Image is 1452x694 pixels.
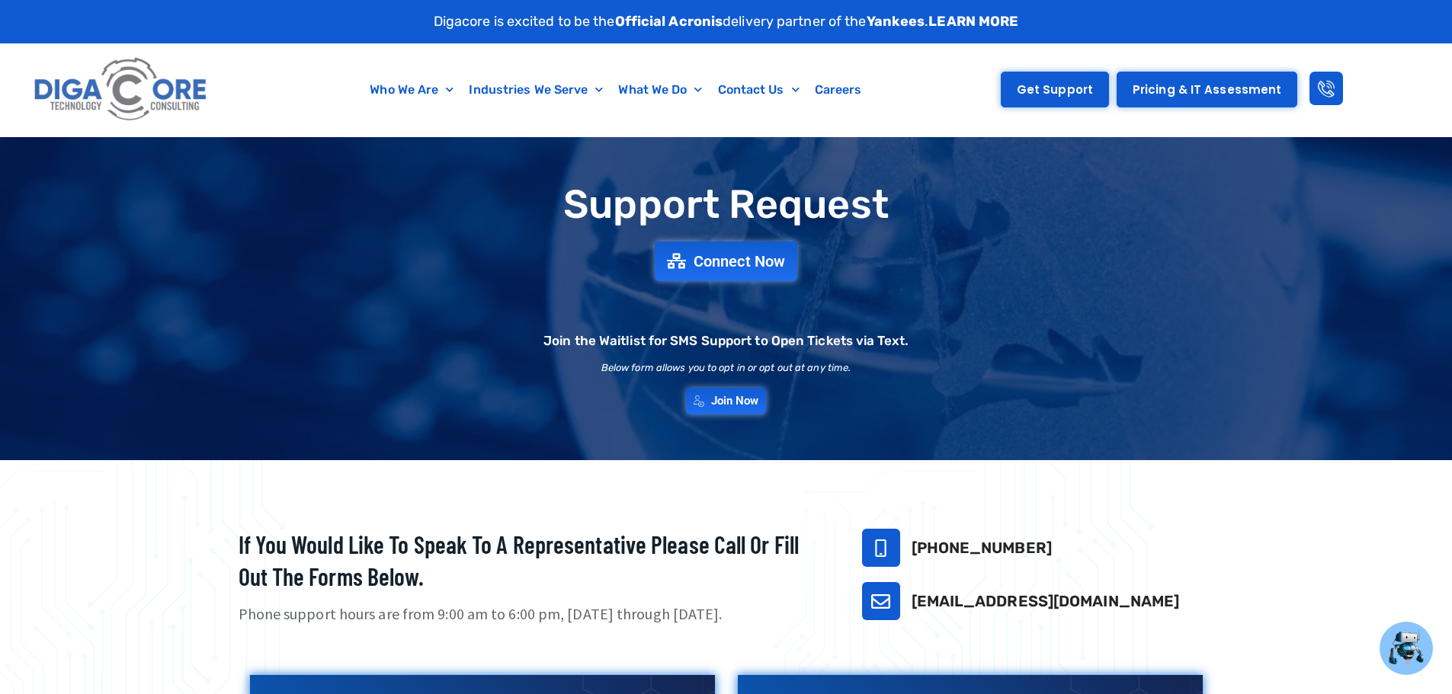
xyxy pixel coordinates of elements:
a: Join Now [686,388,767,414]
h2: Join the Waitlist for SMS Support to Open Tickets via Text. [543,334,909,347]
a: [PHONE_NUMBER] [912,539,1052,557]
a: Get Support [1001,72,1109,107]
p: Digacore is excited to be the delivery partner of the . [434,11,1019,32]
a: Careers [807,72,870,107]
a: Pricing & IT Assessment [1117,72,1297,107]
a: support@digacore.com [862,582,900,620]
a: LEARN MORE [928,13,1018,30]
a: Contact Us [710,72,807,107]
a: What We Do [611,72,710,107]
img: Digacore logo 1 [30,51,213,129]
h2: If you would like to speak to a representative please call or fill out the forms below. [239,529,824,592]
p: Phone support hours are from 9:00 am to 6:00 pm, [DATE] through [DATE]. [239,603,824,625]
nav: Menu [286,72,947,107]
a: [EMAIL_ADDRESS][DOMAIN_NAME] [912,592,1180,610]
span: Join Now [711,395,759,407]
span: Connect Now [694,254,785,269]
h2: Below form allows you to opt in or opt out at any time. [601,363,851,373]
a: 732-646-5725 [862,529,900,567]
a: Industries We Serve [461,72,611,107]
a: Connect Now [655,241,797,281]
span: Get Support [1017,84,1093,95]
strong: Official Acronis [615,13,723,30]
strong: Yankees [867,13,925,30]
span: Pricing & IT Assessment [1133,84,1281,95]
h1: Support Request [200,183,1252,226]
a: Who We Are [362,72,461,107]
